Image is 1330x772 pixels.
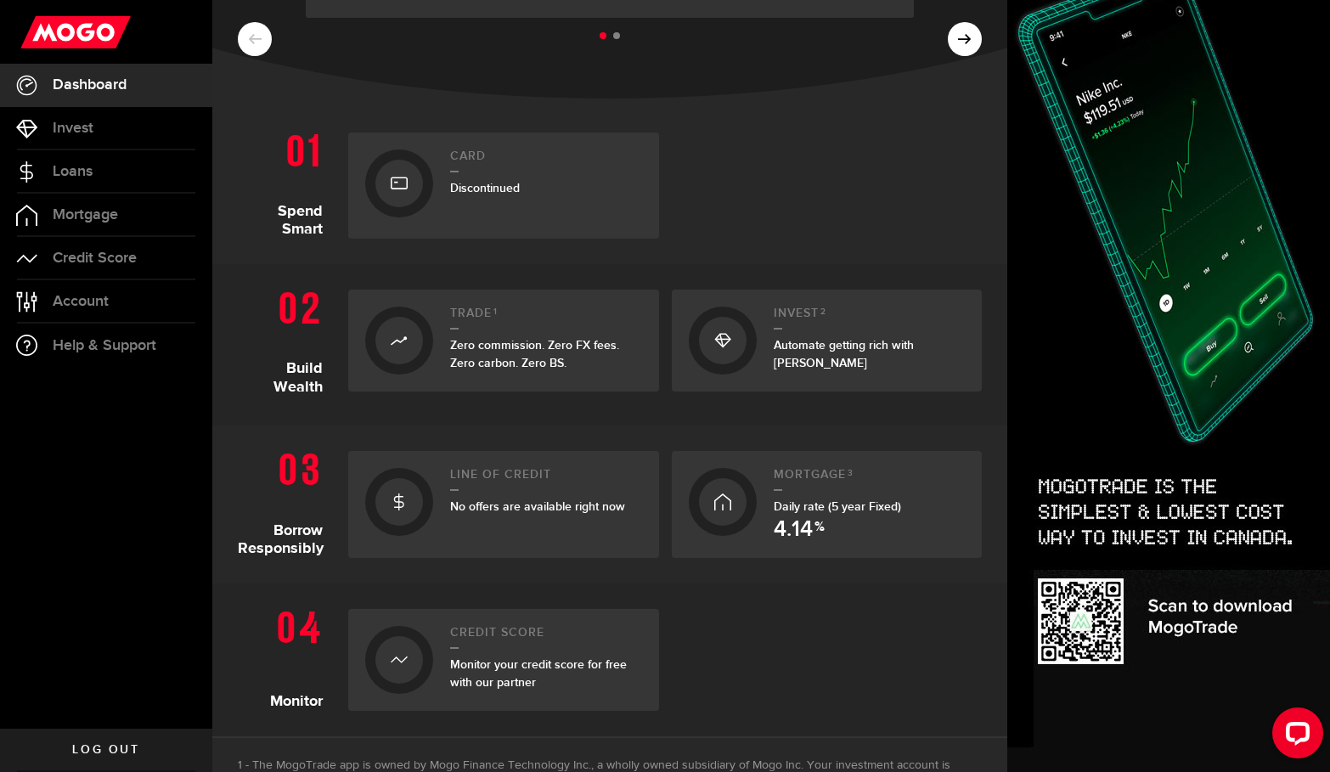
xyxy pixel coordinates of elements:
span: Dashboard [53,77,127,93]
h1: Borrow Responsibly [238,442,335,558]
a: Credit ScoreMonitor your credit score for free with our partner [348,609,659,711]
h2: Card [450,149,642,172]
h2: Credit Score [450,626,642,649]
h2: Mortgage [774,468,966,491]
span: Log out [72,744,139,756]
span: Credit Score [53,251,137,266]
h2: Trade [450,307,642,330]
a: Trade1Zero commission. Zero FX fees. Zero carbon. Zero BS. [348,290,659,392]
h2: Invest [774,307,966,330]
span: % [814,521,825,541]
a: Invest2Automate getting rich with [PERSON_NAME] [672,290,983,392]
h1: Spend Smart [238,124,335,239]
span: 4.14 [774,519,813,541]
span: Loans [53,164,93,179]
iframe: LiveChat chat widget [1259,701,1330,772]
span: Zero commission. Zero FX fees. Zero carbon. Zero BS. [450,338,619,370]
h2: Line of credit [450,468,642,491]
span: Automate getting rich with [PERSON_NAME] [774,338,914,370]
a: Line of creditNo offers are available right now [348,451,659,558]
span: Account [53,294,109,309]
span: Invest [53,121,93,136]
a: Mortgage3Daily rate (5 year Fixed) 4.14 % [672,451,983,558]
span: Help & Support [53,338,156,353]
h1: Monitor [238,600,335,711]
span: No offers are available right now [450,499,625,514]
a: CardDiscontinued [348,132,659,239]
span: Mortgage [53,207,118,223]
span: Daily rate (5 year Fixed) [774,499,901,514]
h1: Build Wealth [238,281,335,400]
span: Discontinued [450,181,520,195]
span: Monitor your credit score for free with our partner [450,657,627,690]
sup: 3 [848,468,854,478]
sup: 1 [493,307,498,317]
sup: 2 [820,307,826,317]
